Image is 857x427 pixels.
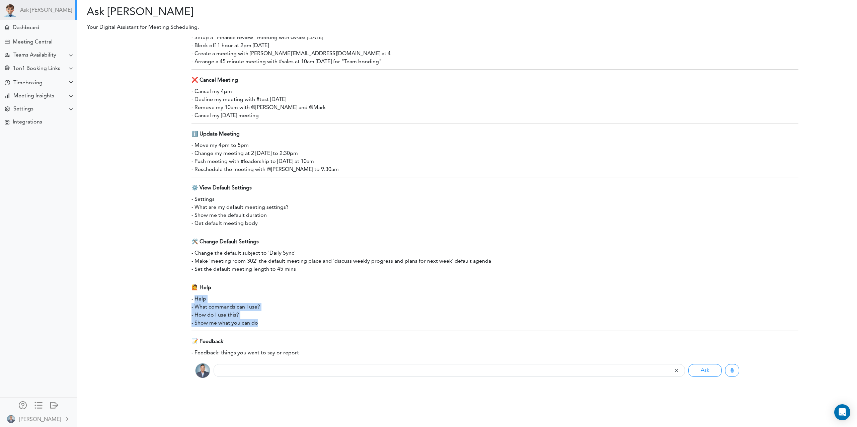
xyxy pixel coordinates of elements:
div: - Change the default subject to 'Daily Sync' [191,249,798,257]
div: Timeboxing [13,80,43,86]
div: - Cancel my 4pm [191,88,798,96]
button: Ask [688,364,722,377]
div: - How do I use this? [191,311,798,319]
div: Meeting Dashboard [5,25,9,29]
div: - Feedback: things you want to say or report [191,349,798,357]
div: - Change my meeting at 2 [DATE] to 2:30pm [191,150,798,158]
div: - Create a meeting with [PERSON_NAME][EMAIL_ADDRESS][DOMAIN_NAME] at 4 [191,50,798,58]
p: Your Digital Assistant for Meeting Scheduling. [82,23,628,31]
a: Ask [PERSON_NAME] [20,7,72,14]
div: - Settings [191,195,798,203]
div: Dashboard [13,25,40,31]
div: - Push meeting with #leadership to [DATE] at 10am [191,158,798,166]
a: Change side menu [34,401,43,411]
div: 🙋 Help [191,280,798,295]
div: ❌ Cancel Meeting [191,73,798,88]
div: - Remove my 10am with @[PERSON_NAME] and @Mark [191,104,798,112]
div: - Get default meeting body [191,220,798,228]
div: Settings [13,106,33,112]
a: [PERSON_NAME] [1,411,76,426]
div: ⚙️ View Default Settings [191,181,798,195]
img: Powered by TEAMCAL AI [3,3,17,17]
div: Manage Members and Externals [19,401,27,408]
div: - Cancel my [DATE] meeting [191,112,798,120]
div: TEAMCAL AI Workflow Apps [5,120,9,125]
div: - Block off 1 hour at 2pm [DATE] [191,42,798,50]
div: Integrations [13,119,42,125]
div: - What commands can I use? [191,303,798,311]
div: Show only icons [34,401,43,408]
div: - Set the default meeting length to 45 mins [191,265,798,273]
div: - Arrange a 45 minute meeting with #sales at 10am [DATE] for "Team bonding" [191,58,798,66]
div: 1on1 Booking Links [13,66,60,72]
div: Share Meeting Link [5,66,9,72]
div: - Help [191,295,798,303]
div: - What are my default meeting settings? [191,203,798,211]
a: Manage Members and Externals [19,401,27,411]
div: - Move my 4pm to 5pm [191,142,798,150]
div: - Make 'meeting room 302' the default meeting place and 'discuss weekly progress and plans for ne... [191,257,798,265]
div: Meeting Central [13,39,53,46]
div: [PERSON_NAME] [19,416,61,424]
div: Time Your Goals [5,80,10,86]
div: Log out [50,401,58,408]
h2: Ask [PERSON_NAME] [82,6,462,19]
div: Teams Availability [13,52,56,59]
div: - Show me the default duration [191,211,798,220]
div: Open Intercom Messenger [834,404,850,420]
div: - Reschedule the meeting with @[PERSON_NAME] to 9:30am [191,166,798,174]
div: 🛠️ Change Default Settings [191,235,798,249]
div: Create Meeting [5,39,9,44]
img: BWv8PPf8N0ctf3JvtTlAAAAAASUVORK5CYII= [7,415,15,423]
div: 📝 Feedback [191,334,798,349]
div: - Show me what you can do [191,319,798,327]
div: - Decline my meeting with #test [DATE] [191,96,798,104]
div: Meeting Insights [13,93,54,99]
img: BWv8PPf8N0ctf3JvtTlAAAAAASUVORK5CYII= [195,363,210,378]
div: ℹ️ Update Meeting [191,127,798,142]
div: - Setup a "Finance review" meeting with @Alex [DATE] [191,34,798,42]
